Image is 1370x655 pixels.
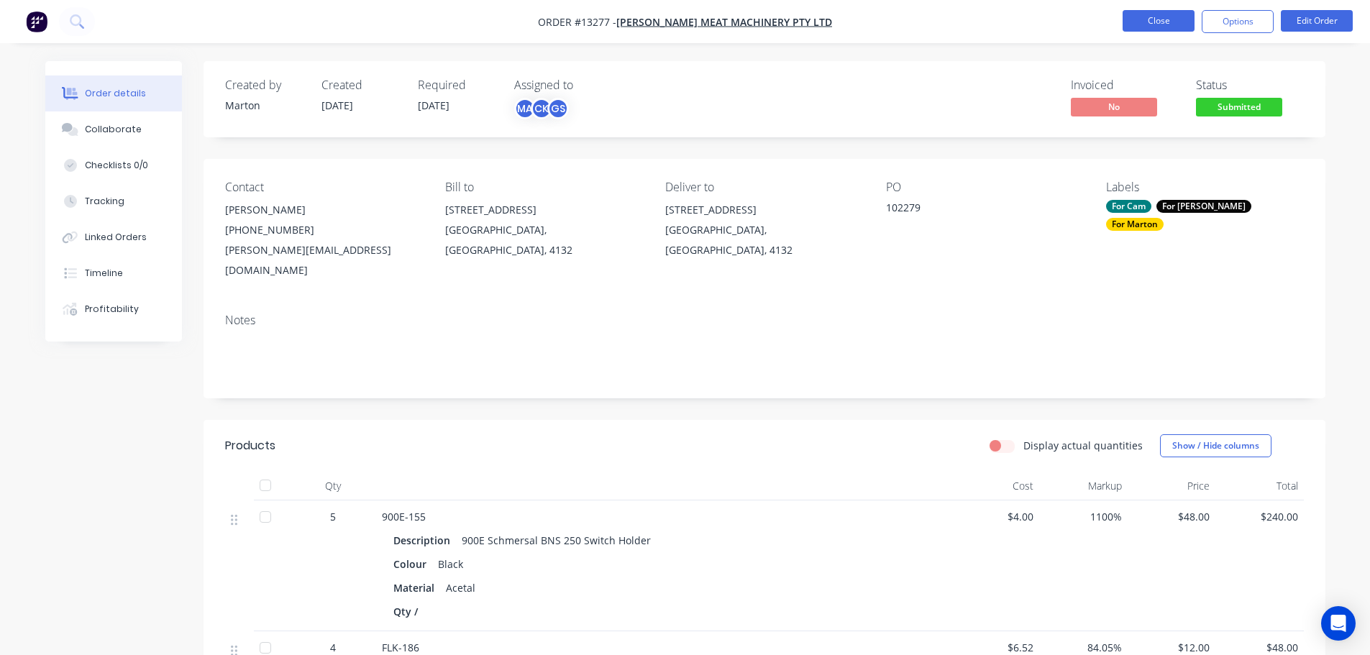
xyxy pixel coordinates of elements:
span: 4 [330,640,336,655]
span: 900E-155 [382,510,426,523]
span: 1100% [1045,509,1122,524]
button: Show / Hide columns [1160,434,1271,457]
span: 84.05% [1045,640,1122,655]
div: Cost [951,472,1040,500]
div: [STREET_ADDRESS] [665,200,862,220]
div: Marton [225,98,304,113]
div: Status [1196,78,1304,92]
span: $12.00 [1133,640,1210,655]
div: [PHONE_NUMBER] [225,220,422,240]
div: GS [547,98,569,119]
button: Checklists 0/0 [45,147,182,183]
button: MACKGS [514,98,569,119]
span: [DATE] [418,99,449,112]
div: Created by [225,78,304,92]
div: Notes [225,313,1304,327]
span: 5 [330,509,336,524]
div: PO [886,180,1083,194]
div: Qty [290,472,376,500]
div: [GEOGRAPHIC_DATA], [GEOGRAPHIC_DATA], 4132 [665,220,862,260]
button: Close [1123,10,1195,32]
span: $48.00 [1221,640,1298,655]
span: Submitted [1196,98,1282,116]
div: Total [1215,472,1304,500]
label: Display actual quantities [1023,438,1143,453]
div: Material [393,577,440,598]
button: Order details [45,75,182,111]
div: Checklists 0/0 [85,159,148,172]
div: Colour [393,554,432,574]
div: 900E Schmersal BNS 250 Switch Holder [456,530,657,551]
div: Invoiced [1071,78,1179,92]
div: Assigned to [514,78,658,92]
span: $4.00 [957,509,1034,524]
div: Markup [1039,472,1128,500]
div: Products [225,437,275,454]
div: Contact [225,180,422,194]
button: Timeline [45,255,182,291]
div: [STREET_ADDRESS][GEOGRAPHIC_DATA], [GEOGRAPHIC_DATA], 4132 [445,200,642,260]
div: Acetal [440,577,481,598]
div: Bill to [445,180,642,194]
span: Order #13277 - [538,15,616,29]
button: Linked Orders [45,219,182,255]
span: $240.00 [1221,509,1298,524]
div: [STREET_ADDRESS] [445,200,642,220]
div: Tracking [85,195,124,208]
div: [PERSON_NAME][EMAIL_ADDRESS][DOMAIN_NAME] [225,240,422,280]
span: FLK-186 [382,641,419,654]
div: Price [1128,472,1216,500]
div: Open Intercom Messenger [1321,606,1356,641]
div: 102279 [886,200,1066,220]
div: For Marton [1106,218,1164,231]
div: [PERSON_NAME][PHONE_NUMBER][PERSON_NAME][EMAIL_ADDRESS][DOMAIN_NAME] [225,200,422,280]
div: Deliver to [665,180,862,194]
div: Linked Orders [85,231,147,244]
div: Labels [1106,180,1303,194]
div: [GEOGRAPHIC_DATA], [GEOGRAPHIC_DATA], 4132 [445,220,642,260]
div: Timeline [85,267,123,280]
div: MA [514,98,536,119]
button: Submitted [1196,98,1282,119]
span: $48.00 [1133,509,1210,524]
span: [DATE] [321,99,353,112]
div: [STREET_ADDRESS][GEOGRAPHIC_DATA], [GEOGRAPHIC_DATA], 4132 [665,200,862,260]
button: Profitability [45,291,182,327]
div: Required [418,78,497,92]
div: [PERSON_NAME] [225,200,422,220]
div: Created [321,78,401,92]
span: No [1071,98,1157,116]
div: For Cam [1106,200,1151,213]
div: Black [432,554,469,574]
div: Order details [85,87,146,100]
button: Collaborate [45,111,182,147]
button: Edit Order [1281,10,1353,32]
div: Qty / [393,601,424,622]
div: Profitability [85,303,139,316]
span: $6.52 [957,640,1034,655]
div: CK [531,98,552,119]
button: Options [1202,10,1274,33]
button: Tracking [45,183,182,219]
div: For [PERSON_NAME] [1156,200,1251,213]
a: [PERSON_NAME] Meat Machinery Pty Ltd [616,15,832,29]
div: Description [393,530,456,551]
div: Collaborate [85,123,142,136]
img: Factory [26,11,47,32]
